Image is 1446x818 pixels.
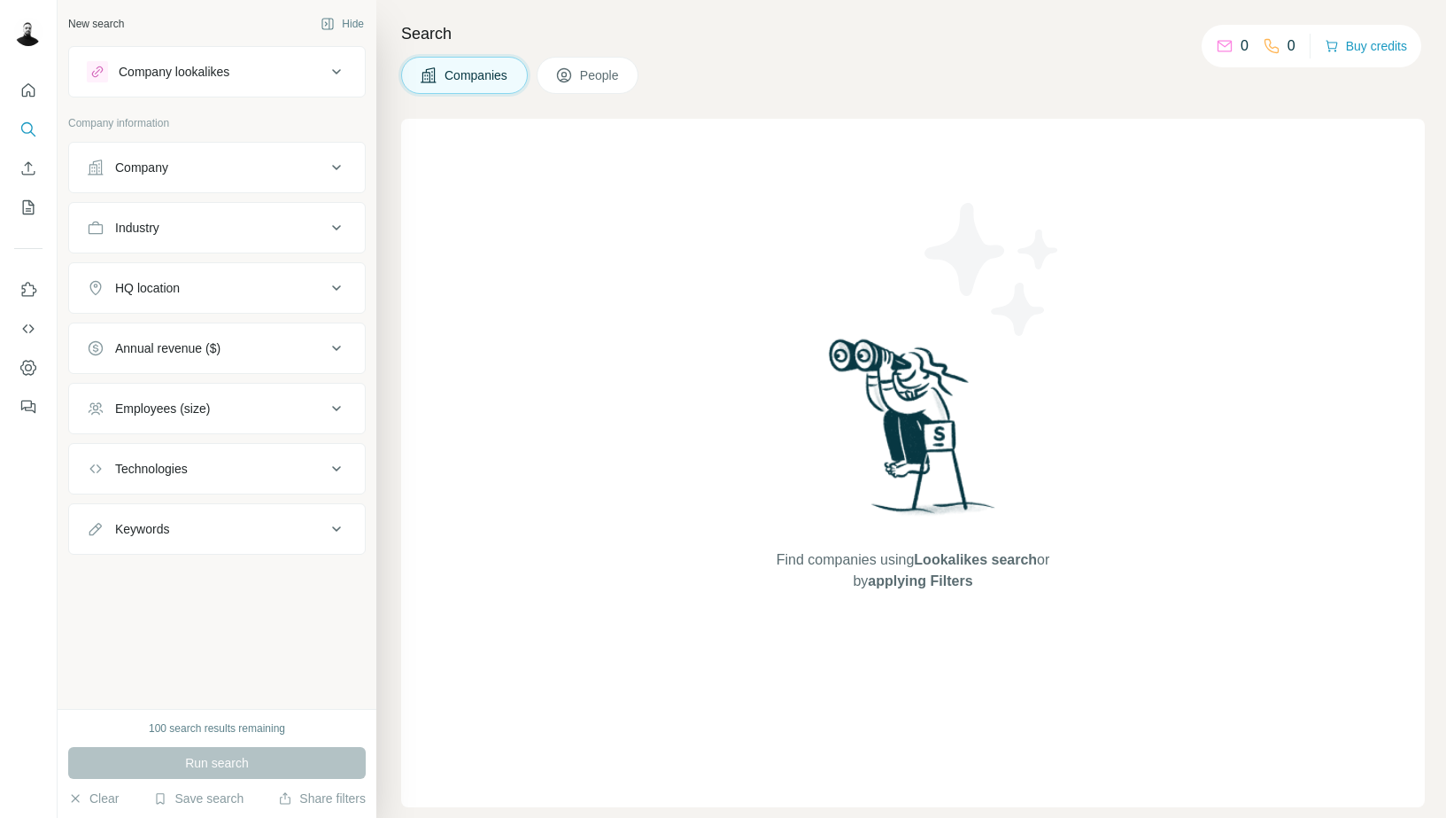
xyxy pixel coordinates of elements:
button: Enrich CSV [14,152,43,184]
div: Technologies [115,460,188,478]
span: applying Filters [868,573,972,588]
button: Hide [308,11,376,37]
h4: Search [401,21,1425,46]
p: 0 [1241,35,1249,57]
div: HQ location [115,279,180,297]
button: Search [14,113,43,145]
button: Industry [69,206,365,249]
button: HQ location [69,267,365,309]
span: Lookalikes search [914,552,1037,567]
button: Annual revenue ($) [69,327,365,370]
button: Quick start [14,74,43,106]
button: Technologies [69,448,365,490]
p: Company information [68,115,366,131]
button: Feedback [14,391,43,423]
button: Use Surfe on LinkedIn [14,274,43,306]
button: Share filters [278,790,366,807]
button: Employees (size) [69,387,365,430]
div: Company lookalikes [119,63,229,81]
button: Save search [153,790,244,807]
img: Surfe Illustration - Stars [913,190,1072,349]
span: People [580,66,621,84]
button: Buy credits [1325,34,1407,58]
div: Annual revenue ($) [115,339,220,357]
button: Use Surfe API [14,313,43,345]
div: 100 search results remaining [149,721,285,736]
div: Keywords [115,520,169,538]
button: My lists [14,191,43,223]
button: Company lookalikes [69,51,365,93]
div: Employees (size) [115,400,210,417]
span: Find companies using or by [771,549,1055,592]
div: Company [115,159,168,176]
img: Avatar [14,18,43,46]
span: Companies [445,66,509,84]
button: Clear [68,790,119,807]
button: Keywords [69,508,365,550]
img: Surfe Illustration - Woman searching with binoculars [821,334,1005,532]
div: New search [68,16,124,32]
div: Industry [115,219,159,237]
p: 0 [1287,35,1295,57]
button: Dashboard [14,352,43,384]
button: Company [69,146,365,189]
